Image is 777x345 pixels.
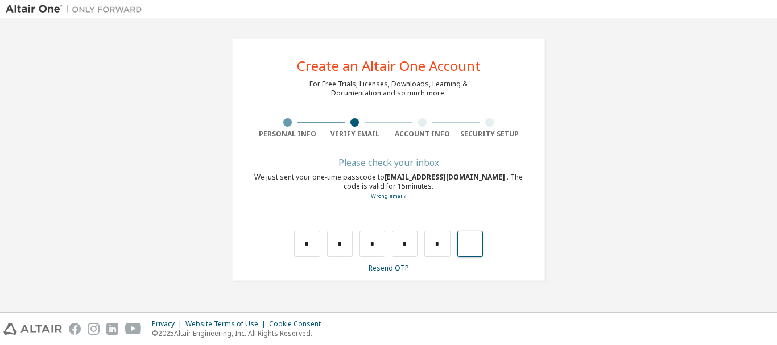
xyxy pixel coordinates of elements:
[371,192,406,199] a: Go back to the registration form
[152,329,328,338] p: © 2025 Altair Engineering, Inc. All Rights Reserved.
[269,319,328,329] div: Cookie Consent
[3,323,62,335] img: altair_logo.svg
[88,323,100,335] img: instagram.svg
[69,323,81,335] img: facebook.svg
[185,319,269,329] div: Website Terms of Use
[254,130,321,139] div: Personal Info
[385,172,507,182] span: [EMAIL_ADDRESS][DOMAIN_NAME]
[321,130,389,139] div: Verify Email
[152,319,185,329] div: Privacy
[388,130,456,139] div: Account Info
[369,263,409,273] a: Resend OTP
[297,59,481,73] div: Create an Altair One Account
[6,3,148,15] img: Altair One
[309,80,468,98] div: For Free Trials, Licenses, Downloads, Learning & Documentation and so much more.
[106,323,118,335] img: linkedin.svg
[456,130,524,139] div: Security Setup
[254,173,523,201] div: We just sent your one-time passcode to . The code is valid for 15 minutes.
[125,323,142,335] img: youtube.svg
[254,159,523,166] div: Please check your inbox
